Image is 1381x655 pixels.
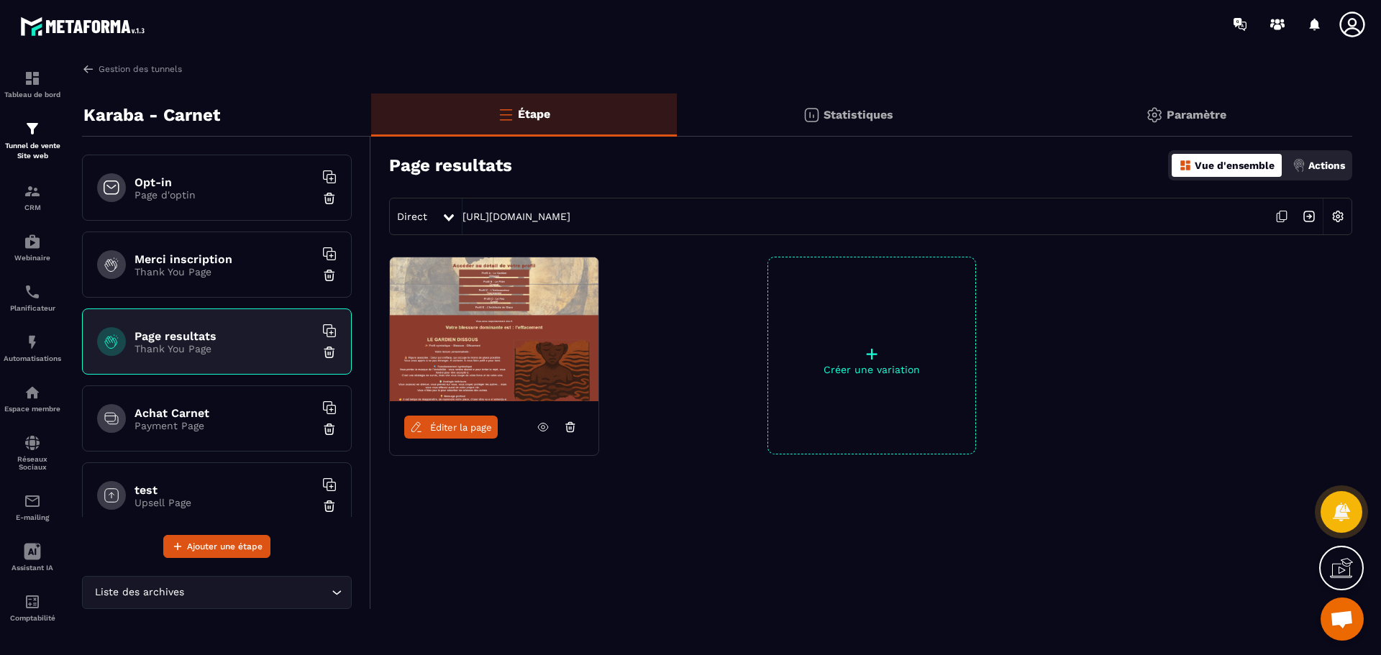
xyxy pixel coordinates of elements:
[497,106,514,123] img: bars-o.4a397970.svg
[24,434,41,452] img: social-network
[135,266,314,278] p: Thank You Page
[824,108,893,122] p: Statistiques
[322,268,337,283] img: trash
[4,91,61,99] p: Tableau de bord
[135,175,314,189] h6: Opt-in
[135,483,314,497] h6: test
[83,101,220,129] p: Karaba - Carnet
[4,513,61,521] p: E-mailing
[135,189,314,201] p: Page d'optin
[1293,159,1305,172] img: actions.d6e523a2.png
[1321,597,1364,641] div: Ouvrir le chat
[390,257,598,401] img: image
[389,155,512,175] h3: Page resultats
[1167,108,1226,122] p: Paramètre
[4,354,61,362] p: Automatisations
[24,233,41,250] img: automations
[4,141,61,161] p: Tunnel de vente Site web
[322,191,337,206] img: trash
[135,406,314,420] h6: Achat Carnet
[4,482,61,532] a: emailemailE-mailing
[322,499,337,513] img: trash
[24,70,41,87] img: formation
[24,283,41,301] img: scheduler
[4,423,61,482] a: social-networksocial-networkRéseaux Sociaux
[135,343,314,354] p: Thank You Page
[4,272,61,323] a: schedulerschedulerPlanificateur
[24,493,41,510] img: email
[163,535,270,558] button: Ajouter une étape
[24,120,41,137] img: formation
[91,585,187,600] span: Liste des archives
[24,183,41,200] img: formation
[768,364,975,375] p: Créer une variation
[462,211,570,222] a: [URL][DOMAIN_NAME]
[187,539,263,554] span: Ajouter une étape
[4,582,61,633] a: accountantaccountantComptabilité
[1179,159,1192,172] img: dashboard-orange.40269519.svg
[4,254,61,262] p: Webinaire
[135,420,314,431] p: Payment Page
[768,344,975,364] p: +
[4,304,61,312] p: Planificateur
[4,455,61,471] p: Réseaux Sociaux
[1295,203,1323,230] img: arrow-next.bcc2205e.svg
[20,13,150,40] img: logo
[322,422,337,436] img: trash
[518,107,550,121] p: Étape
[430,422,492,433] span: Éditer la page
[322,345,337,359] img: trash
[24,334,41,351] img: automations
[404,416,498,439] a: Éditer la page
[397,211,427,222] span: Direct
[135,497,314,508] p: Upsell Page
[24,593,41,610] img: accountant
[4,109,61,172] a: formationformationTunnel de vente Site web
[4,614,61,622] p: Comptabilité
[4,172,61,222] a: formationformationCRM
[4,373,61,423] a: automationsautomationsEspace membre
[82,63,182,75] a: Gestion des tunnels
[4,405,61,413] p: Espace membre
[4,532,61,582] a: Assistant IA
[4,222,61,272] a: automationsautomationsWebinaire
[4,59,61,109] a: formationformationTableau de bord
[1146,106,1163,124] img: setting-gr.5f69749f.svg
[1195,160,1275,171] p: Vue d'ensemble
[82,63,95,75] img: arrow
[24,384,41,401] img: automations
[1308,160,1345,171] p: Actions
[135,252,314,266] h6: Merci inscription
[1324,203,1352,230] img: setting-w.858f3a88.svg
[803,106,820,124] img: stats.20deebd0.svg
[4,564,61,572] p: Assistant IA
[4,323,61,373] a: automationsautomationsAutomatisations
[82,576,352,609] div: Search for option
[135,329,314,343] h6: Page resultats
[187,585,328,600] input: Search for option
[4,203,61,211] p: CRM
